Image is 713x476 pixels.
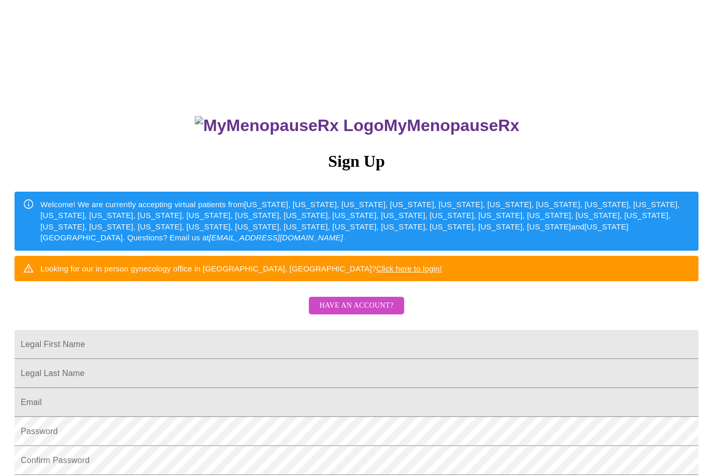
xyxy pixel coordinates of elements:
[306,308,406,317] a: Have an account?
[40,195,690,248] div: Welcome! We are currently accepting virtual patients from [US_STATE], [US_STATE], [US_STATE], [US...
[209,233,343,242] em: [EMAIL_ADDRESS][DOMAIN_NAME]
[40,259,442,278] div: Looking for our in person gynecology office in [GEOGRAPHIC_DATA], [GEOGRAPHIC_DATA]?
[376,264,442,273] a: Click here to login!
[309,297,404,315] button: Have an account?
[16,116,699,135] h3: MyMenopauseRx
[319,299,393,312] span: Have an account?
[15,152,698,171] h3: Sign Up
[195,116,383,135] img: MyMenopauseRx Logo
